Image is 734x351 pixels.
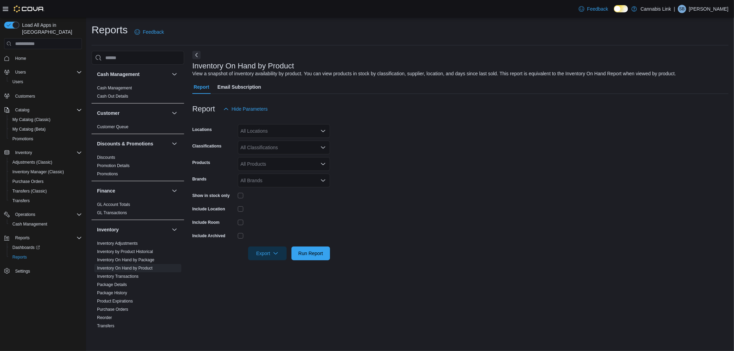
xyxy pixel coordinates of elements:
span: SB [679,5,685,13]
label: Locations [192,127,212,132]
a: Reorder [97,315,112,320]
span: Adjustments (Classic) [10,158,82,166]
a: Purchase Orders [97,307,128,312]
nav: Complex example [4,51,82,294]
button: Run Report [291,246,330,260]
span: Operations [12,210,82,219]
a: Customers [12,92,38,100]
button: Discounts & Promotions [97,140,169,147]
img: Cova [14,6,44,12]
span: Load All Apps in [GEOGRAPHIC_DATA] [19,22,82,35]
h3: Inventory [97,226,119,233]
span: Export [252,246,283,260]
span: Purchase Orders [10,177,82,186]
button: Users [1,67,85,77]
a: Settings [12,267,33,275]
button: Catalog [1,105,85,115]
span: Inventory [12,149,82,157]
button: Reports [12,234,32,242]
span: Operations [15,212,35,217]
span: Purchase Orders [12,179,44,184]
p: Cannabis Link [640,5,671,13]
button: Users [12,68,29,76]
a: Customer Queue [97,124,128,129]
span: Product Expirations [97,298,133,304]
a: Cash Management [10,220,50,228]
span: Promotion Details [97,163,130,168]
span: Inventory [15,150,32,155]
span: Users [15,69,26,75]
h3: Customer [97,110,119,117]
button: Inventory [1,148,85,157]
button: Reports [1,233,85,243]
a: Inventory by Product Historical [97,249,153,254]
button: Inventory [170,226,179,234]
button: My Catalog (Beta) [7,124,85,134]
span: Settings [15,268,30,274]
span: Inventory Transactions [97,274,139,279]
span: Transfers [97,323,114,329]
span: Home [12,54,82,63]
button: Cash Management [7,219,85,229]
span: Inventory Manager (Classic) [12,169,64,175]
label: Show in stock only [192,193,230,198]
span: Customers [15,94,35,99]
span: Reports [15,235,30,241]
button: Discounts & Promotions [170,140,179,148]
button: Inventory [97,226,169,233]
span: Package Details [97,282,127,287]
span: Users [10,78,82,86]
h3: Discounts & Promotions [97,140,153,147]
span: Dashboards [12,245,40,250]
a: Transfers [10,197,32,205]
span: Cash Out Details [97,94,128,99]
label: Products [192,160,210,165]
span: Promotions [12,136,33,142]
span: Feedback [587,6,608,12]
span: Reports [12,234,82,242]
span: Customer Queue [97,124,128,130]
a: Promotion Details [97,163,130,168]
span: My Catalog (Beta) [10,125,82,133]
span: GL Transactions [97,210,127,216]
h3: Finance [97,187,115,194]
button: Catalog [12,106,32,114]
a: Inventory Adjustments [97,241,138,246]
button: Operations [12,210,38,219]
span: Settings [12,267,82,275]
a: GL Account Totals [97,202,130,207]
span: Reports [10,253,82,261]
span: My Catalog (Classic) [10,116,82,124]
button: Transfers (Classic) [7,186,85,196]
a: Package History [97,290,127,295]
button: Next [192,51,201,59]
a: Home [12,54,29,63]
a: Adjustments (Classic) [10,158,55,166]
span: Run Report [298,250,323,257]
button: Open list of options [320,161,326,167]
span: Users [12,68,82,76]
a: Purchase Orders [10,177,46,186]
a: Transfers (Classic) [10,187,50,195]
button: Open list of options [320,178,326,183]
span: Inventory On Hand by Package [97,257,155,263]
h3: Inventory On Hand by Product [192,62,294,70]
button: Users [7,77,85,87]
div: Cash Management [92,84,184,103]
a: Dashboards [10,243,43,252]
a: Users [10,78,26,86]
span: Email Subscription [217,80,261,94]
div: Discounts & Promotions [92,153,184,181]
p: | [674,5,675,13]
button: Export [248,246,287,260]
span: Discounts [97,155,115,160]
span: Reports [12,254,27,260]
a: Promotions [97,172,118,176]
span: Transfers [10,197,82,205]
label: Include Archived [192,233,225,239]
span: Transfers [12,198,30,204]
span: Reorder [97,315,112,320]
a: Inventory Manager (Classic) [10,168,67,176]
